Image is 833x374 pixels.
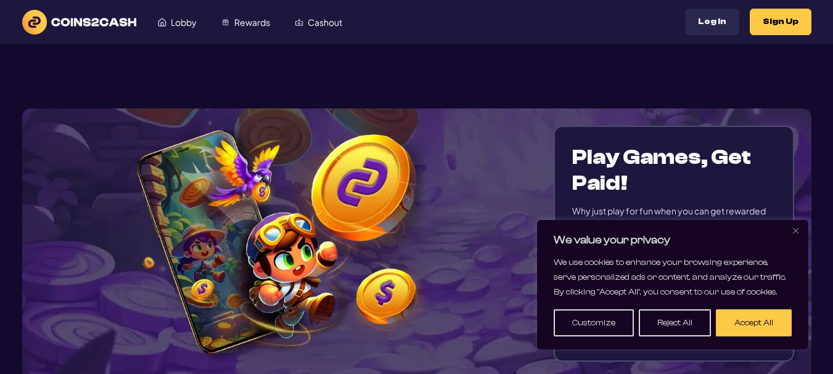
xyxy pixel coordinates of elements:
[716,309,792,336] button: Accept All
[308,18,342,26] span: Cashout
[685,9,739,35] button: Log In
[22,10,136,35] img: logo text
[221,18,230,26] img: Rewards
[282,10,355,34] a: Cashout
[158,18,166,26] img: Lobby
[572,205,775,243] div: Why just play for fun when you can get rewarded for it? Join a growing community of gamers turnin...
[572,144,775,196] h1: Play Games, Get Paid!
[554,309,634,336] button: Customize
[750,9,811,35] button: Sign Up
[537,220,808,349] div: We value your privacy
[171,18,197,26] span: Lobby
[554,233,792,248] p: We value your privacy
[639,309,711,336] button: Reject All
[295,18,303,26] img: Cashout
[793,228,798,234] img: Close
[209,10,282,34] a: Rewards
[146,10,209,34] a: Lobby
[554,255,792,299] p: We use cookies to enhance your browsing experience, serve personalized ads or content, and analyz...
[788,223,803,238] button: Close
[234,18,270,26] span: Rewards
